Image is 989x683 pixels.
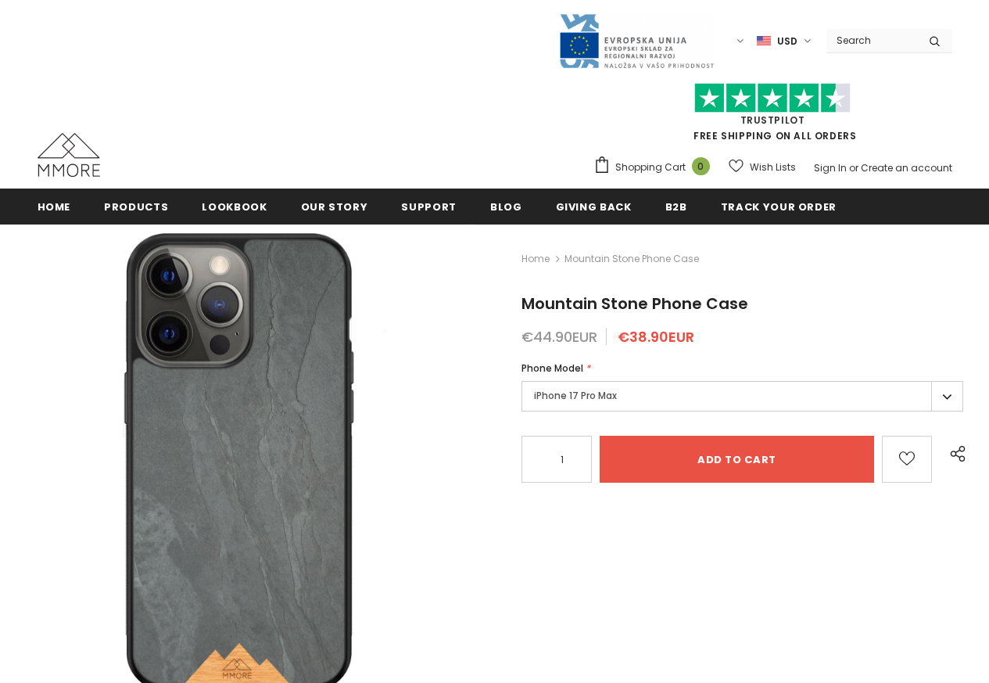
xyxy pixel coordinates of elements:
[301,200,368,214] span: Our Story
[38,189,71,224] a: Home
[694,83,851,113] img: Trust Pilot Stars
[202,200,267,214] span: Lookbook
[38,200,71,214] span: Home
[521,327,597,347] span: €44.90EUR
[521,293,748,315] span: Mountain Stone Phone Case
[521,361,583,375] span: Phone Model
[521,250,550,268] a: Home
[861,161,952,174] a: Create an account
[490,200,522,214] span: Blog
[814,161,847,174] a: Sign In
[757,34,771,48] img: USD
[556,200,632,214] span: Giving back
[777,34,797,49] span: USD
[600,436,874,483] input: Add to cart
[38,133,100,177] img: MMORE Cases
[521,381,963,412] label: iPhone 17 Pro Max
[593,156,718,179] a: Shopping Cart 0
[301,189,368,224] a: Our Story
[558,13,715,70] img: Javni Razpis
[564,250,699,268] span: Mountain Stone Phone Case
[593,90,952,142] span: FREE SHIPPING ON ALL ORDERS
[849,161,858,174] span: or
[618,327,694,347] span: €38.90EUR
[556,189,632,224] a: Giving back
[665,189,687,224] a: B2B
[104,189,168,224] a: Products
[827,29,917,52] input: Search Site
[740,113,805,127] a: Trustpilot
[721,189,837,224] a: Track your order
[750,160,796,175] span: Wish Lists
[692,157,710,175] span: 0
[558,34,715,47] a: Javni Razpis
[729,153,796,181] a: Wish Lists
[721,200,837,214] span: Track your order
[665,200,687,214] span: B2B
[104,200,168,214] span: Products
[615,160,686,175] span: Shopping Cart
[401,189,457,224] a: support
[202,189,267,224] a: Lookbook
[490,189,522,224] a: Blog
[401,200,457,214] span: support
